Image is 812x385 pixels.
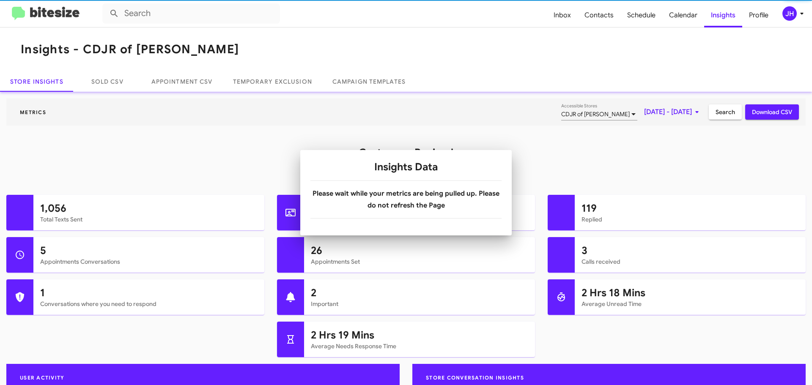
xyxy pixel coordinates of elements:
[582,215,799,224] mat-card-subtitle: Replied
[620,3,662,27] span: Schedule
[704,3,742,27] span: Insights
[644,104,702,120] span: [DATE] - [DATE]
[782,6,797,21] div: JH
[40,215,258,224] mat-card-subtitle: Total Texts Sent
[141,71,223,92] a: Appointment CSV
[742,3,775,27] span: Profile
[578,3,620,27] span: Contacts
[311,328,528,342] h1: 2 Hrs 19 Mins
[662,3,704,27] span: Calendar
[40,300,258,308] mat-card-subtitle: Conversations where you need to respond
[311,257,528,266] mat-card-subtitle: Appointments Set
[311,286,528,300] h1: 2
[311,300,528,308] mat-card-subtitle: Important
[223,71,322,92] a: Temporary Exclusion
[752,104,792,120] span: Download CSV
[40,244,258,257] h1: 5
[322,71,416,92] a: Campaign Templates
[13,109,53,115] span: Metrics
[547,3,578,27] span: Inbox
[311,244,528,257] h1: 26
[561,110,630,118] span: CDJR of [PERSON_NAME]
[40,257,258,266] mat-card-subtitle: Appointments Conversations
[40,286,258,300] h1: 1
[310,160,502,174] h1: Insights Data
[313,189,499,210] b: Please wait while your metrics are being pulled up. Please do not refresh the Page
[21,43,239,56] h1: Insights - CDJR of [PERSON_NAME]
[716,104,735,120] span: Search
[419,374,531,381] span: Store Conversation Insights
[582,286,799,300] h1: 2 Hrs 18 Mins
[582,202,799,215] h1: 119
[40,202,258,215] h1: 1,056
[102,3,280,24] input: Search
[74,71,141,92] a: Sold CSV
[311,342,528,350] mat-card-subtitle: Average Needs Response Time
[582,257,799,266] mat-card-subtitle: Calls received
[582,244,799,257] h1: 3
[582,300,799,308] mat-card-subtitle: Average Unread Time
